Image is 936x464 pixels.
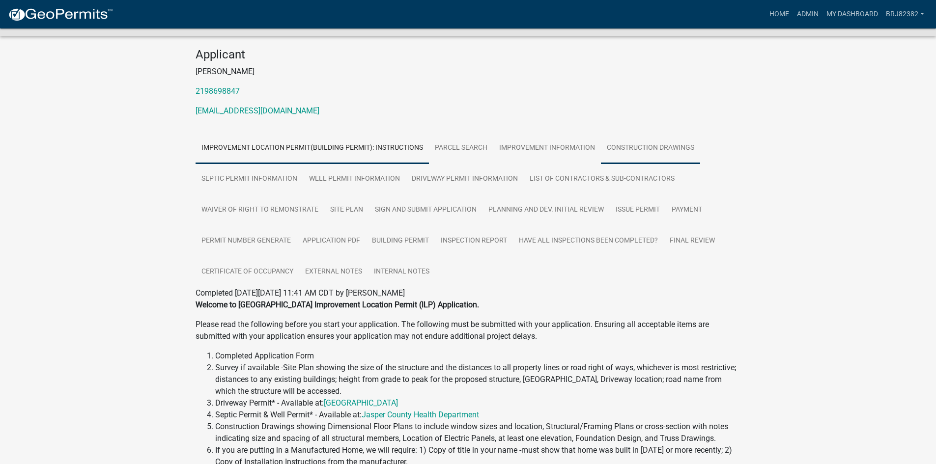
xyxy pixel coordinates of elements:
li: Driveway Permit* - Available at: [215,397,741,409]
li: Survey if available -Site Plan showing the size of the structure and the distances to all propert... [215,362,741,397]
a: Driveway Permit Information [406,164,524,195]
a: [GEOGRAPHIC_DATA] [324,398,398,408]
a: Inspection Report [435,225,513,257]
a: Home [766,5,793,24]
a: Construction Drawings [601,133,700,164]
a: Certificate of Occupancy [196,256,299,288]
a: List of Contractors & Sub-Contractors [524,164,681,195]
a: My Dashboard [823,5,882,24]
a: Improvement Location Permit(Building Permit): Instructions [196,133,429,164]
li: Construction Drawings showing Dimensional Floor Plans to include window sizes and location, Struc... [215,421,741,444]
p: Please read the following before you start your application. The following must be submitted with... [196,319,741,342]
a: Planning and Dev. Initial Review [482,194,610,226]
a: Admin [793,5,823,24]
a: Have all inspections been completed? [513,225,664,257]
a: Well Permit Information [303,164,406,195]
li: Completed Application Form [215,350,741,362]
a: External Notes [299,256,368,288]
h4: Applicant [196,48,741,62]
a: 2198698847 [196,86,240,96]
a: Septic Permit Information [196,164,303,195]
a: Application PDF [297,225,366,257]
p: [PERSON_NAME] [196,66,741,78]
a: Improvement Information [493,133,601,164]
a: Final Review [664,225,721,257]
a: [EMAIL_ADDRESS][DOMAIN_NAME] [196,106,319,115]
a: Site Plan [324,194,369,226]
a: Issue Permit [610,194,666,226]
a: brj82382 [882,5,928,24]
a: Building Permit [366,225,435,257]
a: Internal Notes [368,256,435,288]
a: Payment [666,194,708,226]
a: Parcel search [429,133,493,164]
a: Permit Number Generate [196,225,297,257]
span: Completed [DATE][DATE] 11:41 AM CDT by [PERSON_NAME] [196,288,405,298]
li: Septic Permit & Well Permit* - Available at: [215,409,741,421]
a: Jasper County Health Department [362,410,479,419]
a: Sign and Submit Application [369,194,482,226]
strong: Welcome to [GEOGRAPHIC_DATA] Improvement Location Permit (ILP) Application. [196,300,479,309]
a: Waiver of Right to Remonstrate [196,194,324,226]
